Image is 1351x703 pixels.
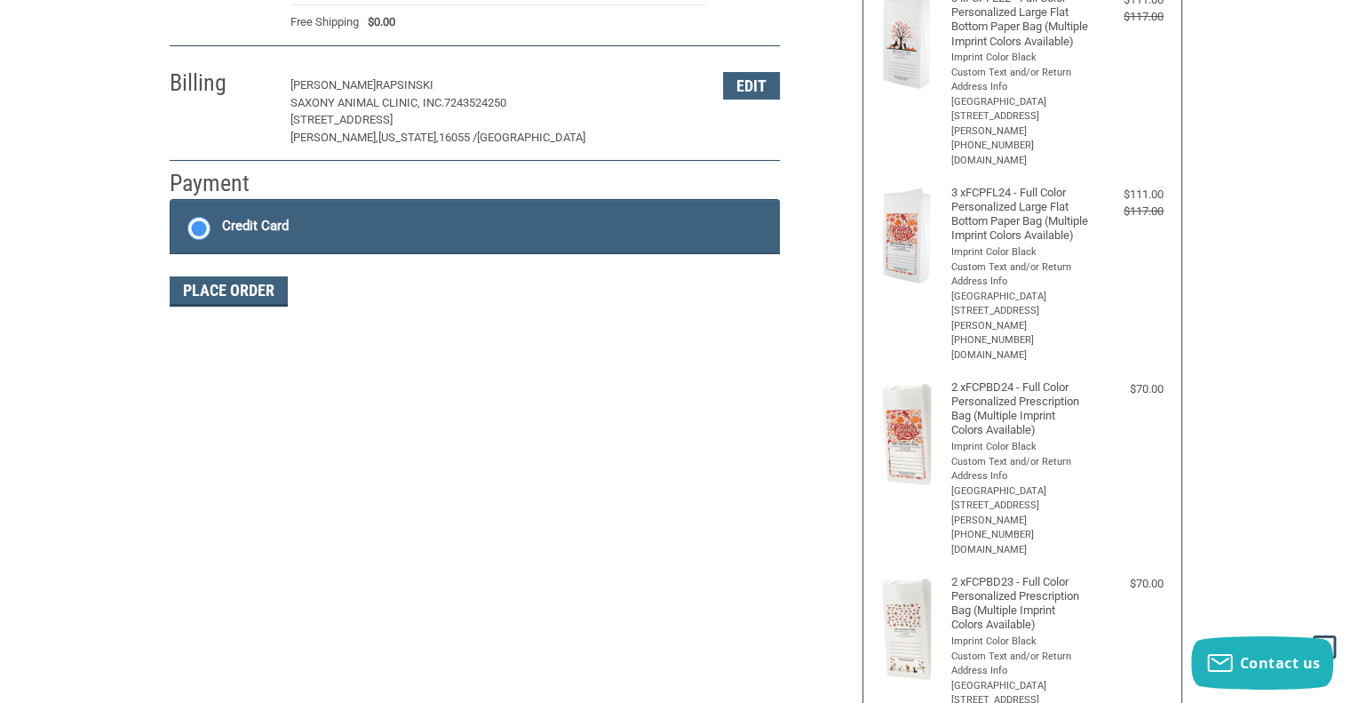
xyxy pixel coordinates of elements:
span: 7243524250 [444,96,506,109]
h2: Payment [170,169,274,198]
li: Custom Text and/or Return Address Info [GEOGRAPHIC_DATA] [STREET_ADDRESS][PERSON_NAME] [PHONE_NUM... [951,455,1089,558]
div: $117.00 [1093,203,1164,220]
div: $70.00 [1093,380,1164,398]
div: $111.00 [1093,186,1164,204]
li: Custom Text and/or Return Address Info [GEOGRAPHIC_DATA] [STREET_ADDRESS][PERSON_NAME] [PHONE_NUM... [951,66,1089,169]
span: 16055 / [439,131,477,144]
button: Contact us [1191,636,1333,690]
span: [GEOGRAPHIC_DATA] [477,131,585,144]
li: Imprint Color Black [951,440,1089,455]
h4: 2 x FCPBD24 - Full Color Personalized Prescription Bag (Multiple Imprint Colors Available) [951,380,1089,438]
h4: 2 x FCPBD23 - Full Color Personalized Prescription Bag (Multiple Imprint Colors Available) [951,575,1089,633]
div: $70.00 [1093,575,1164,593]
h2: Billing [170,68,274,98]
li: Imprint Color Black [951,635,1089,650]
span: [STREET_ADDRESS] [290,113,393,126]
li: Imprint Color Black [951,245,1089,260]
span: $0.00 [359,13,395,31]
div: Credit Card [222,212,289,241]
button: Edit [723,72,780,100]
button: Place Order [170,276,288,307]
div: $117.00 [1093,8,1164,26]
span: [US_STATE], [378,131,439,144]
span: Contact us [1240,653,1321,673]
span: Saxony Animal Clinic, Inc. [290,96,444,109]
span: Rapsinski [376,78,433,92]
span: Free Shipping [290,13,359,31]
li: Imprint Color Black [951,51,1089,66]
li: Custom Text and/or Return Address Info [GEOGRAPHIC_DATA] [STREET_ADDRESS][PERSON_NAME] [PHONE_NUM... [951,260,1089,363]
h4: 3 x FCPFL24 - Full Color Personalized Large Flat Bottom Paper Bag (Multiple Imprint Colors Availa... [951,186,1089,244]
span: [PERSON_NAME] [290,78,376,92]
span: [PERSON_NAME], [290,131,378,144]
